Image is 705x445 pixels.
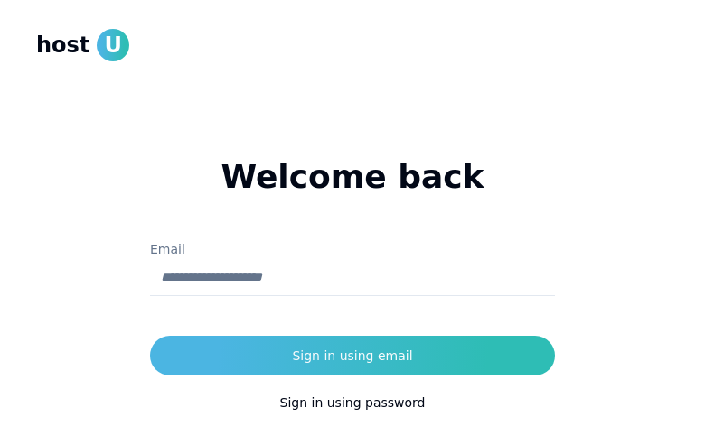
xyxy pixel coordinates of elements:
[97,29,129,61] span: U
[150,336,555,375] button: Sign in using email
[150,159,555,195] h1: Welcome back
[36,29,129,61] a: hostU
[36,31,89,60] span: host
[150,242,185,256] label: Email
[150,383,555,422] button: Sign in using password
[292,347,412,365] div: Sign in using email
